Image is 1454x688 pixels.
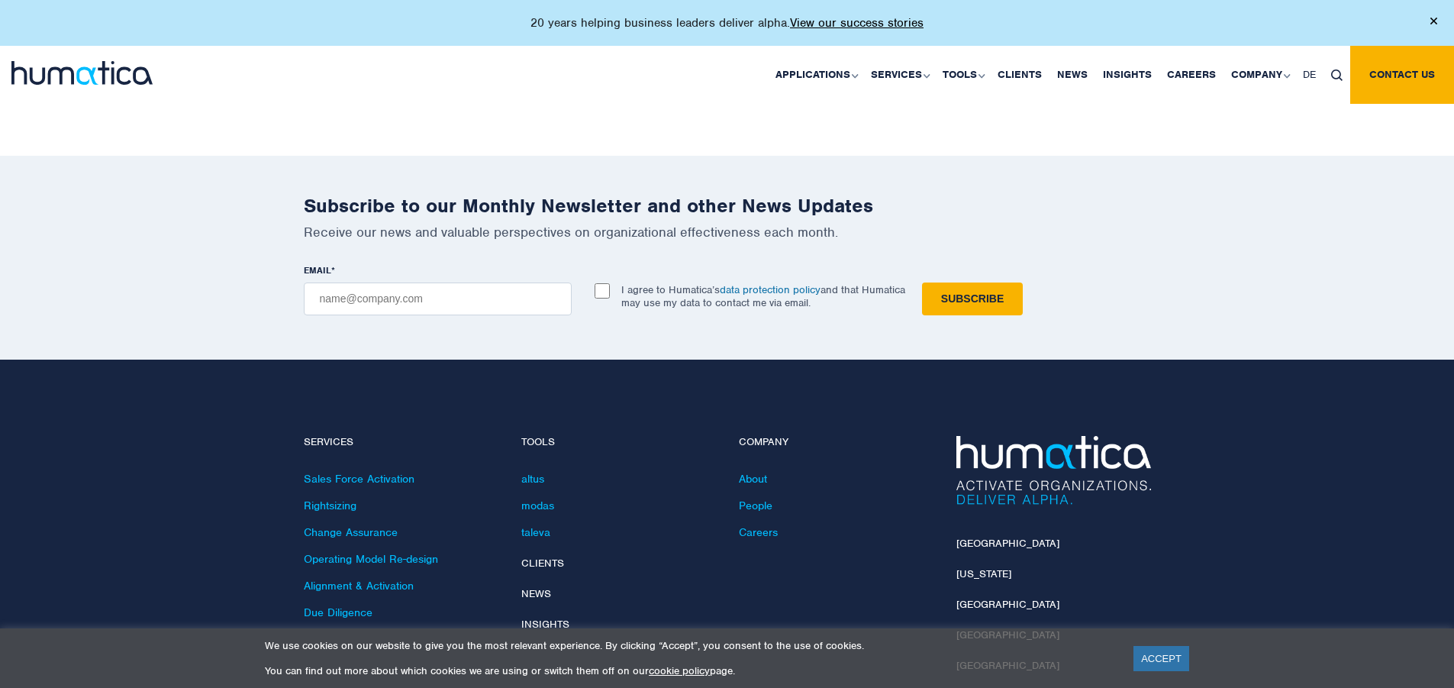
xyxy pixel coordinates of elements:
[304,194,1151,218] h2: Subscribe to our Monthly Newsletter and other News Updates
[1295,46,1323,104] a: DE
[739,436,933,449] h4: Company
[649,664,710,677] a: cookie policy
[768,46,863,104] a: Applications
[990,46,1049,104] a: Clients
[1303,68,1316,81] span: DE
[1350,46,1454,104] a: Contact us
[1095,46,1159,104] a: Insights
[956,567,1011,580] a: [US_STATE]
[521,472,544,486] a: altus
[521,587,551,600] a: News
[304,264,331,276] span: EMAIL
[265,639,1114,652] p: We use cookies on our website to give you the most relevant experience. By clicking “Accept”, you...
[1049,46,1095,104] a: News
[11,61,153,85] img: logo
[521,557,564,570] a: Clients
[922,283,1023,315] input: Subscribe
[956,598,1059,611] a: [GEOGRAPHIC_DATA]
[739,472,767,486] a: About
[304,436,498,449] h4: Services
[956,537,1059,550] a: [GEOGRAPHIC_DATA]
[1159,46,1223,104] a: Careers
[304,499,356,512] a: Rightsizing
[521,436,716,449] h4: Tools
[304,579,414,593] a: Alignment & Activation
[739,499,772,512] a: People
[863,46,935,104] a: Services
[521,499,554,512] a: modas
[304,606,372,619] a: Due Diligence
[956,436,1151,505] img: Humatica
[720,283,820,296] a: data protection policy
[304,525,398,539] a: Change Assurance
[595,283,610,299] input: I agree to Humatica’sdata protection policyand that Humatica may use my data to contact me via em...
[1331,69,1343,81] img: search_icon
[304,472,414,486] a: Sales Force Activation
[935,46,990,104] a: Tools
[304,224,1151,241] p: Receive our news and valuable perspectives on organizational effectiveness each month.
[304,552,438,566] a: Operating Model Re-design
[739,525,778,539] a: Careers
[790,15,924,31] a: View our success stories
[621,283,905,309] p: I agree to Humatica’s and that Humatica may use my data to contact me via email.
[530,15,924,31] p: 20 years helping business leaders deliver alpha.
[1133,646,1189,671] a: ACCEPT
[265,664,1114,677] p: You can find out more about which cookies we are using or switch them off on our page.
[521,525,550,539] a: taleva
[521,618,569,631] a: Insights
[304,283,572,315] input: name@company.com
[1223,46,1295,104] a: Company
